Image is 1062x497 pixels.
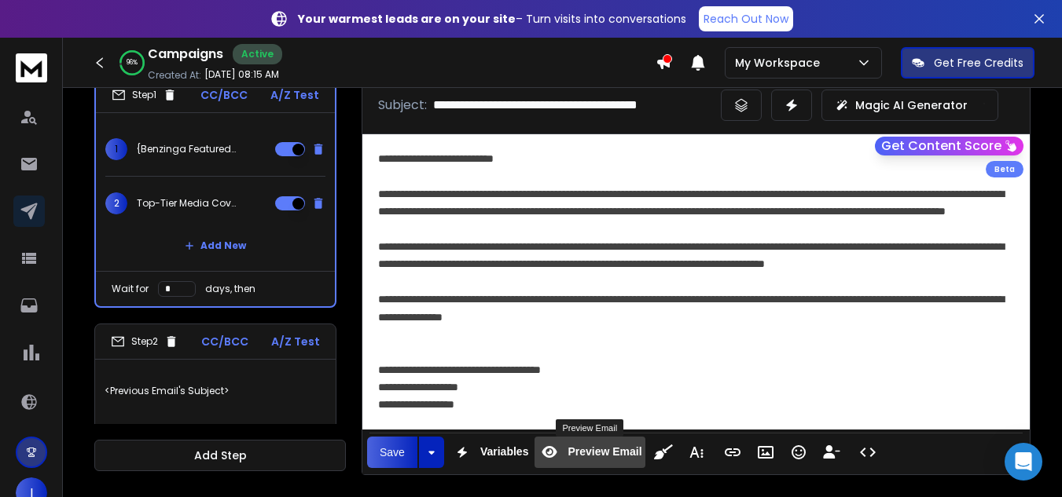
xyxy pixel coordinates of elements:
p: CC/BCC [200,87,248,103]
button: Add New [172,413,259,444]
div: Beta [986,161,1023,177]
p: <Previous Email's Subject> [105,369,326,413]
p: – Turn visits into conversations [298,11,686,27]
span: Preview Email [564,445,645,459]
p: Created At: [148,69,201,82]
span: Variables [477,445,532,459]
button: More Text [682,437,711,468]
p: Reach Out Now [704,11,788,27]
button: Code View [853,437,883,468]
p: A/Z Test [270,87,319,103]
li: Step1CC/BCCA/Z Test1{Benzinga Featured|Spotlight on|Check out} {{Root Domain}}2Top-Tier Media Cov... [94,76,336,308]
button: Emoticons [784,437,814,468]
div: Preview Email [556,419,623,437]
a: Reach Out Now [699,6,793,31]
p: My Workspace [735,55,826,71]
button: Variables [447,437,532,468]
button: Insert Image (Ctrl+P) [751,437,781,468]
p: days, then [205,283,255,295]
p: Wait for [112,283,149,295]
div: Step 2 [111,334,178,349]
button: Magic AI Generator [821,90,998,121]
p: 96 % [127,58,138,68]
p: Get Free Credits [934,55,1023,71]
strong: Your warmest leads are on your site [298,11,516,27]
button: Add New [172,230,259,261]
p: Magic AI Generator [855,97,968,113]
p: [DATE] 08:15 AM [204,68,279,81]
button: Preview Email [535,437,645,468]
button: Add Step [94,440,346,471]
button: Save [367,437,417,468]
button: Get Free Credits [901,47,1034,79]
div: Open Intercom Messenger [1005,443,1042,481]
p: Top-Tier Media Coverage For {{Root Domain}} [137,197,237,210]
p: {Benzinga Featured|Spotlight on|Check out} {{Root Domain}} [137,143,237,155]
span: 2 [105,192,127,214]
li: Step2CC/BCCA/Z Test<Previous Email's Subject>Add NewWait fordays, then [94,323,336,490]
div: Step 1 [112,88,177,102]
button: Get Content Score [875,137,1023,155]
p: CC/BCC [201,334,248,349]
button: Insert Unsubscribe Link [817,437,847,468]
h1: Campaigns [148,45,223,64]
button: Insert Link (Ctrl+K) [718,437,748,468]
div: Active [233,44,282,64]
button: Clean HTML [649,437,678,468]
span: 1 [105,138,127,160]
p: Subject: [378,96,427,115]
p: A/Z Test [271,334,320,349]
img: logo [16,53,47,82]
